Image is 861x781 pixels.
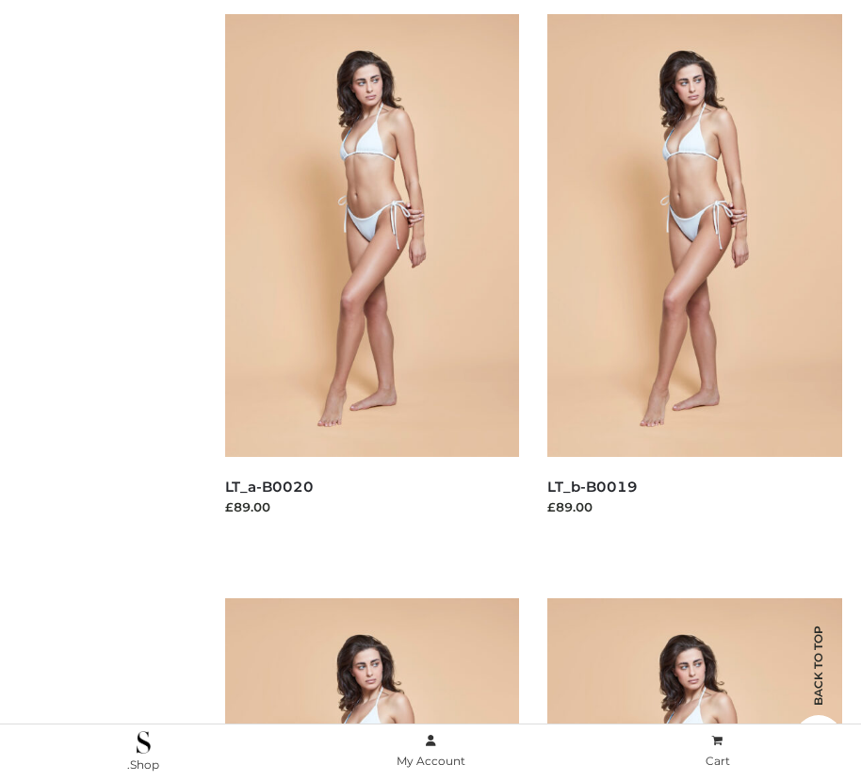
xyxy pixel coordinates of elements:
[574,730,861,773] a: Cart
[225,478,314,496] a: LT_a-B0020
[287,730,575,773] a: My Account
[127,757,159,772] span: .Shop
[706,754,730,768] span: Cart
[547,497,842,516] div: £89.00
[397,754,465,768] span: My Account
[225,497,520,516] div: £89.00
[795,659,842,706] span: Back to top
[137,731,151,754] img: .Shop
[547,478,637,496] a: LT_b-B0019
